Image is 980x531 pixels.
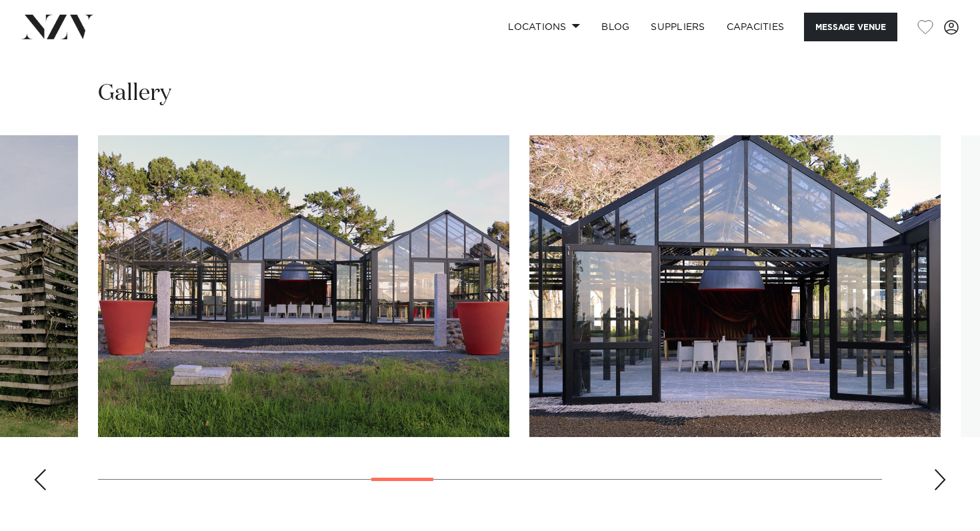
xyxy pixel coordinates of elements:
[98,135,509,437] swiper-slide: 9 / 23
[640,13,715,41] a: SUPPLIERS
[591,13,640,41] a: BLOG
[497,13,591,41] a: Locations
[529,135,941,437] swiper-slide: 10 / 23
[21,15,94,39] img: nzv-logo.png
[804,13,897,41] button: Message Venue
[98,79,171,109] h2: Gallery
[716,13,795,41] a: Capacities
